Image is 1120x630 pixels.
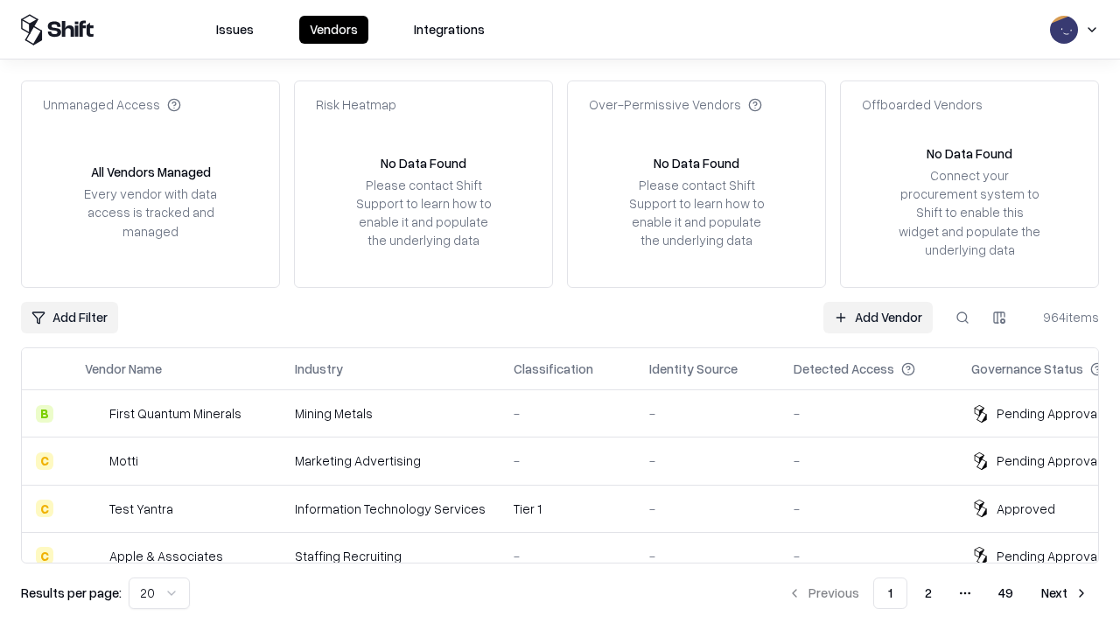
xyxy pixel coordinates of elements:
a: Add Vendor [823,302,933,333]
div: - [794,451,943,470]
div: Offboarded Vendors [862,95,983,114]
div: Pending Approval [997,404,1100,423]
div: Tier 1 [514,500,621,518]
div: Staffing Recruiting [295,547,486,565]
div: Marketing Advertising [295,451,486,470]
div: - [794,404,943,423]
div: - [514,547,621,565]
div: Test Yantra [109,500,173,518]
button: 2 [911,577,946,609]
div: Please contact Shift Support to learn how to enable it and populate the underlying data [624,176,769,250]
button: Next [1031,577,1099,609]
div: B [36,405,53,423]
img: Apple & Associates [85,547,102,564]
div: Pending Approval [997,451,1100,470]
div: Pending Approval [997,547,1100,565]
div: - [649,500,766,518]
div: - [649,451,766,470]
button: Issues [206,16,264,44]
div: Approved [997,500,1055,518]
button: 1 [873,577,907,609]
div: Connect your procurement system to Shift to enable this widget and populate the underlying data [897,166,1042,259]
div: Classification [514,360,593,378]
img: Test Yantra [85,500,102,517]
div: 964 items [1029,308,1099,326]
div: - [649,547,766,565]
div: C [36,452,53,470]
div: - [794,547,943,565]
div: Motti [109,451,138,470]
div: - [794,500,943,518]
div: Risk Heatmap [316,95,396,114]
div: No Data Found [654,154,739,172]
div: C [36,547,53,564]
div: Vendor Name [85,360,162,378]
div: Unmanaged Access [43,95,181,114]
div: Every vendor with data access is tracked and managed [78,185,223,240]
div: Governance Status [971,360,1083,378]
nav: pagination [777,577,1099,609]
img: Motti [85,452,102,470]
div: No Data Found [927,144,1012,163]
div: - [649,404,766,423]
div: Detected Access [794,360,894,378]
div: Mining Metals [295,404,486,423]
div: First Quantum Minerals [109,404,241,423]
div: - [514,451,621,470]
div: Identity Source [649,360,738,378]
div: Over-Permissive Vendors [589,95,762,114]
div: Please contact Shift Support to learn how to enable it and populate the underlying data [351,176,496,250]
img: First Quantum Minerals [85,405,102,423]
button: Vendors [299,16,368,44]
button: Add Filter [21,302,118,333]
div: Information Technology Services [295,500,486,518]
div: Apple & Associates [109,547,223,565]
button: Integrations [403,16,495,44]
div: All Vendors Managed [91,163,211,181]
p: Results per page: [21,584,122,602]
div: Industry [295,360,343,378]
button: 49 [984,577,1027,609]
div: No Data Found [381,154,466,172]
div: - [514,404,621,423]
div: C [36,500,53,517]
